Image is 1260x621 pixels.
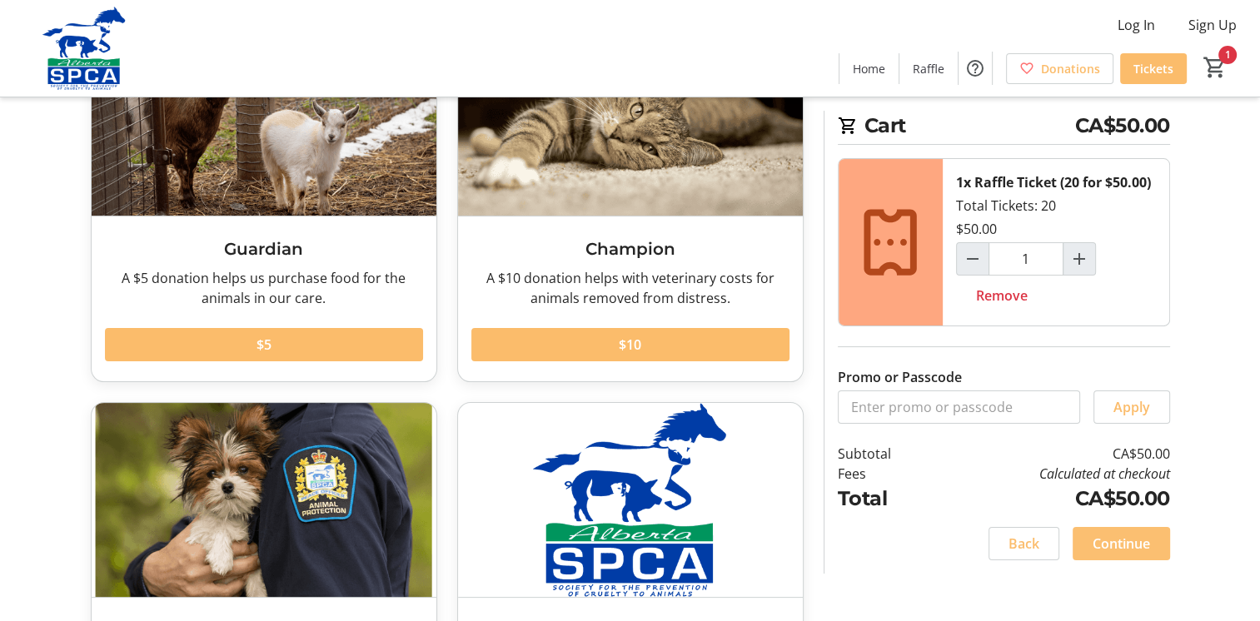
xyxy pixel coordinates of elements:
a: Raffle [899,53,958,84]
span: Back [1008,534,1039,554]
span: Continue [1093,534,1150,554]
button: Apply [1093,390,1170,424]
td: CA$50.00 [934,444,1169,464]
div: 1x Raffle Ticket (20 for $50.00) [956,172,1151,192]
button: Cart [1200,52,1230,82]
button: Help [959,52,992,85]
td: Subtotal [838,444,934,464]
h3: Guardian [105,236,423,261]
button: Back [989,527,1059,560]
img: Alberta SPCA's Logo [10,7,158,90]
button: $10 [471,328,789,361]
img: Donate Another Amount [458,403,803,597]
td: Calculated at checkout [934,464,1169,484]
div: A $5 donation helps us purchase food for the animals in our care. [105,268,423,308]
input: Raffle Ticket (20 for $50.00) Quantity [989,242,1063,276]
a: Donations [1006,53,1113,84]
label: Promo or Passcode [838,367,962,387]
span: Tickets [1133,60,1173,77]
div: $50.00 [956,219,997,239]
span: Donations [1041,60,1100,77]
button: Increment by one [1063,243,1095,275]
span: Log In [1118,15,1155,35]
span: $5 [256,335,271,355]
input: Enter promo or passcode [838,390,1080,424]
button: Sign Up [1175,12,1250,38]
span: Apply [1113,397,1150,417]
h2: Cart [838,111,1170,145]
button: Remove [956,279,1048,312]
span: $10 [619,335,641,355]
span: Remove [976,286,1028,306]
span: Home [853,60,885,77]
div: Total Tickets: 20 [943,159,1169,325]
td: Fees [838,464,934,484]
button: Log In [1104,12,1168,38]
button: $5 [105,328,423,361]
a: Home [839,53,899,84]
img: Champion [458,22,803,216]
img: Animal Hero [92,403,436,597]
div: A $10 donation helps with veterinary costs for animals removed from distress. [471,268,789,308]
a: Tickets [1120,53,1187,84]
img: Guardian [92,22,436,216]
button: Decrement by one [957,243,989,275]
button: Continue [1073,527,1170,560]
h3: Champion [471,236,789,261]
span: CA$50.00 [1075,111,1170,141]
td: CA$50.00 [934,484,1169,514]
span: Raffle [913,60,944,77]
span: Sign Up [1188,15,1237,35]
td: Total [838,484,934,514]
